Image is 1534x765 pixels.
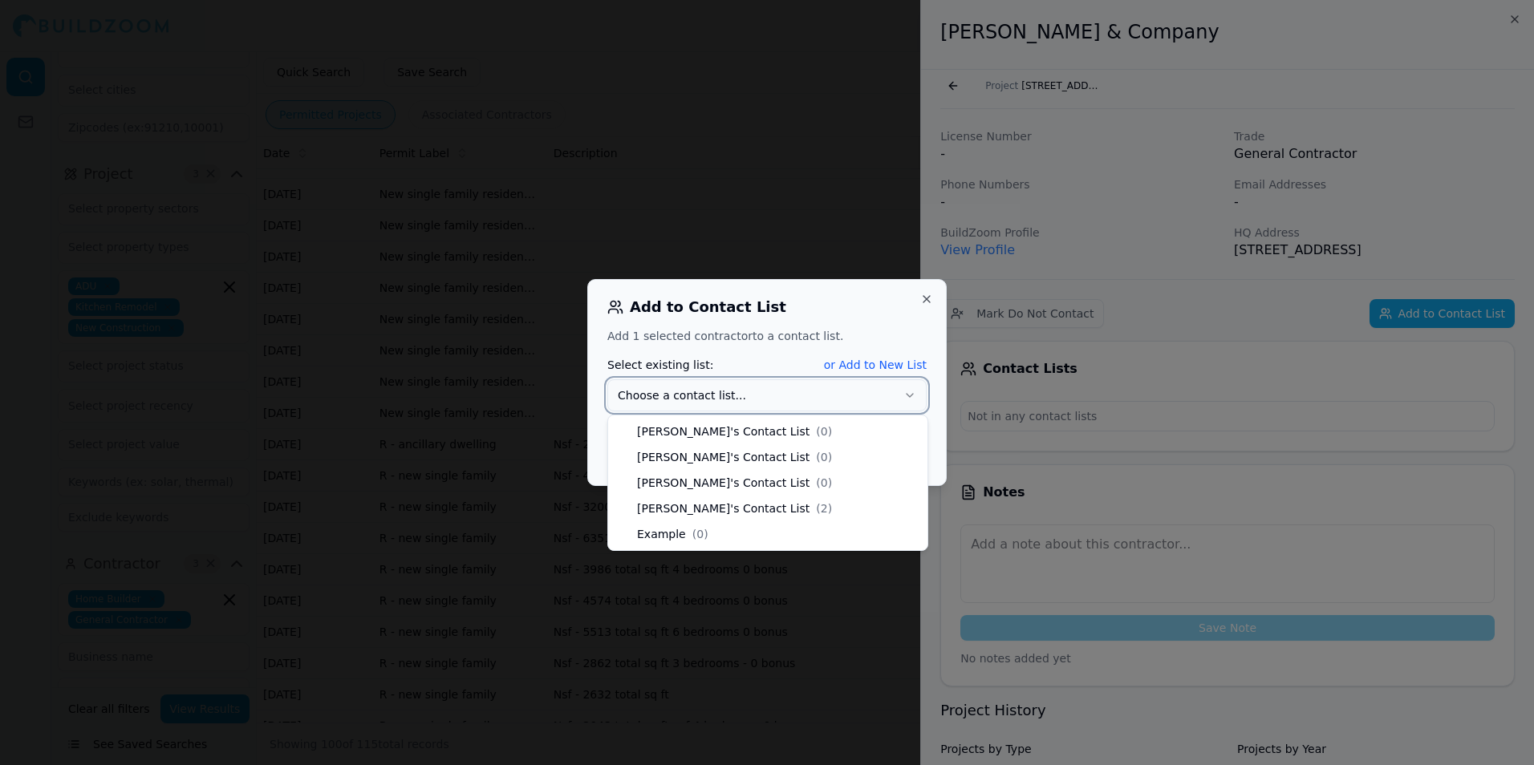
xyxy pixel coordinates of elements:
span: [PERSON_NAME]'s Contact List [637,500,810,516]
span: Example [637,526,686,542]
span: [PERSON_NAME]'s Contact List [637,423,810,439]
span: ( 0 ) [692,526,708,542]
span: Select existing list: [607,357,713,373]
span: ( 0 ) [816,475,832,491]
h2: Add to Contact List [607,299,927,315]
div: Add 1 selected contractor to a contact list. [607,328,927,344]
span: ( 2 ) [816,500,832,516]
span: [PERSON_NAME]'s Contact List [637,449,810,465]
span: [PERSON_NAME]'s Contact List [637,475,810,491]
span: ( 0 ) [816,423,832,439]
span: ( 0 ) [816,449,832,465]
button: or Add to New List [824,357,927,373]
